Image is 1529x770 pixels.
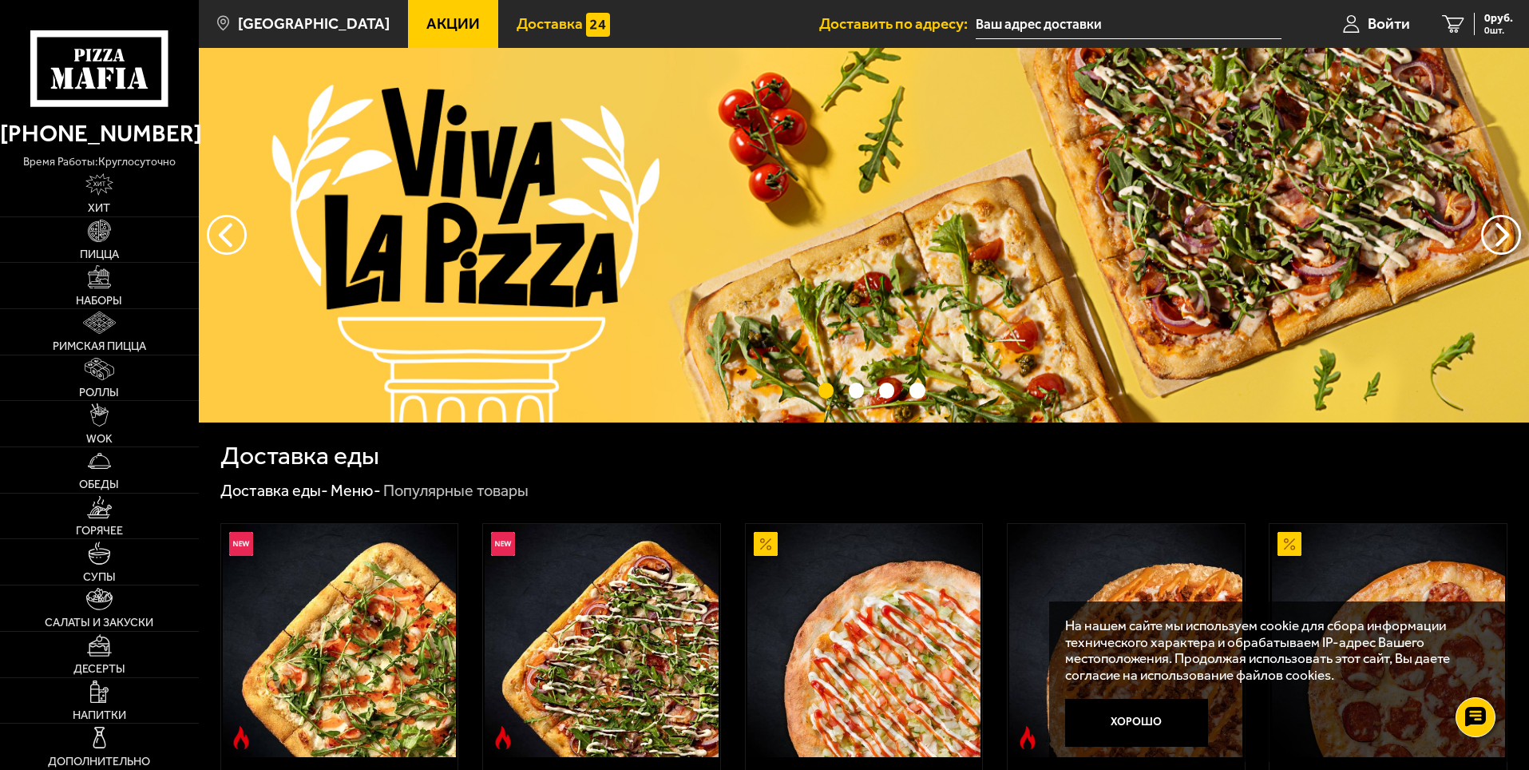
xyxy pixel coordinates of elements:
[88,202,110,213] span: Хит
[747,524,980,757] img: Аль-Шам 25 см (тонкое тесто)
[485,524,718,757] img: Римская с мясным ассорти
[53,340,146,351] span: Римская пицца
[1272,524,1505,757] img: Пепперони 25 см (толстое с сыром)
[1065,699,1209,747] button: Хорошо
[48,756,150,767] span: Дополнительно
[426,16,480,31] span: Акции
[1009,524,1242,757] img: Биф чили 25 см (толстое с сыром)
[207,215,247,255] button: следующий
[746,524,983,757] a: АкционныйАль-Шам 25 см (тонкое тесто)
[517,16,583,31] span: Доставка
[45,617,153,628] span: Салаты и закуски
[76,525,123,536] span: Горячее
[73,663,125,674] span: Десерты
[76,295,122,306] span: Наборы
[1368,16,1410,31] span: Войти
[229,532,253,556] img: Новинка
[1481,215,1521,255] button: предыдущий
[491,726,515,750] img: Острое блюдо
[976,10,1281,39] input: Ваш адрес доставки
[1484,26,1513,35] span: 0 шт.
[909,383,925,398] button: точки переключения
[220,443,379,469] h1: Доставка еды
[238,16,390,31] span: [GEOGRAPHIC_DATA]
[1484,13,1513,24] span: 0 руб.
[849,383,864,398] button: точки переключения
[1008,524,1245,757] a: Острое блюдоБиф чили 25 см (толстое с сыром)
[754,532,778,556] img: Акционный
[1065,617,1483,684] p: На нашем сайте мы используем cookie для сбора информации технического характера и обрабатываем IP...
[483,524,720,757] a: НовинкаОстрое блюдоРимская с мясным ассорти
[331,481,381,500] a: Меню-
[586,13,610,37] img: 15daf4d41897b9f0e9f617042186c801.svg
[86,433,113,444] span: WOK
[1270,524,1507,757] a: АкционныйПепперони 25 см (толстое с сыром)
[223,524,456,757] img: Римская с креветками
[491,532,515,556] img: Новинка
[879,383,894,398] button: точки переключения
[220,481,328,500] a: Доставка еды-
[73,709,126,720] span: Напитки
[79,387,119,398] span: Роллы
[1016,726,1040,750] img: Острое блюдо
[229,726,253,750] img: Острое блюдо
[83,571,116,582] span: Супы
[383,481,529,502] div: Популярные товары
[1277,532,1301,556] img: Акционный
[80,248,119,260] span: Пицца
[79,478,119,490] span: Обеды
[221,524,458,757] a: НовинкаОстрое блюдоРимская с креветками
[819,16,976,31] span: Доставить по адресу:
[818,383,834,398] button: точки переключения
